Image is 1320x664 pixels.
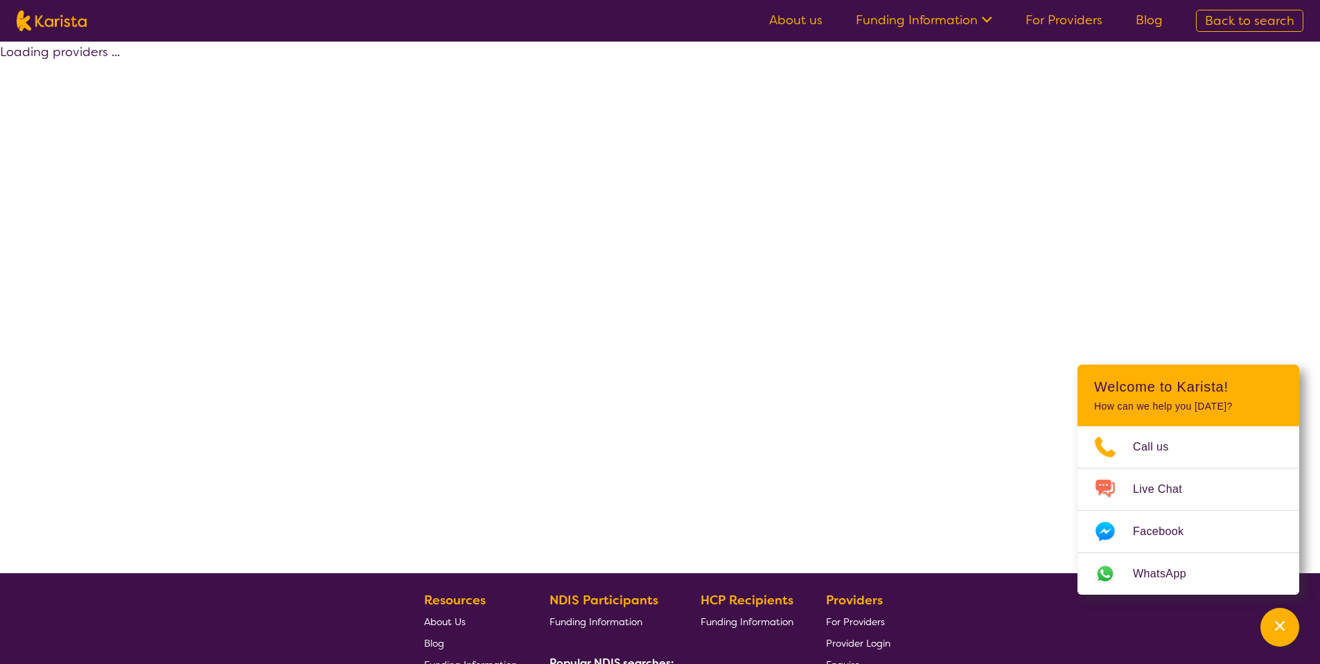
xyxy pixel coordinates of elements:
a: About us [769,12,822,28]
a: For Providers [1026,12,1102,28]
span: About Us [424,615,466,628]
span: For Providers [826,615,885,628]
span: Back to search [1205,12,1294,29]
button: Channel Menu [1260,608,1299,647]
span: Funding Information [549,615,642,628]
b: Providers [826,592,883,609]
span: Blog [424,637,444,649]
b: HCP Recipients [701,592,793,609]
span: Call us [1133,437,1186,457]
p: How can we help you [DATE]? [1094,401,1283,412]
span: Funding Information [701,615,793,628]
a: Funding Information [549,611,669,632]
a: Web link opens in a new tab. [1077,553,1299,595]
b: NDIS Participants [549,592,658,609]
h2: Welcome to Karista! [1094,378,1283,395]
span: Provider Login [826,637,890,649]
div: Channel Menu [1077,365,1299,595]
a: Funding Information [701,611,793,632]
span: Facebook [1133,521,1200,542]
a: Back to search [1196,10,1303,32]
b: Resources [424,592,486,609]
a: For Providers [826,611,890,632]
ul: Choose channel [1077,426,1299,595]
img: Karista logo [17,10,87,31]
a: About Us [424,611,517,632]
a: Provider Login [826,632,890,654]
span: Live Chat [1133,479,1199,500]
a: Blog [1136,12,1163,28]
span: WhatsApp [1133,563,1203,584]
a: Funding Information [856,12,992,28]
a: Blog [424,632,517,654]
